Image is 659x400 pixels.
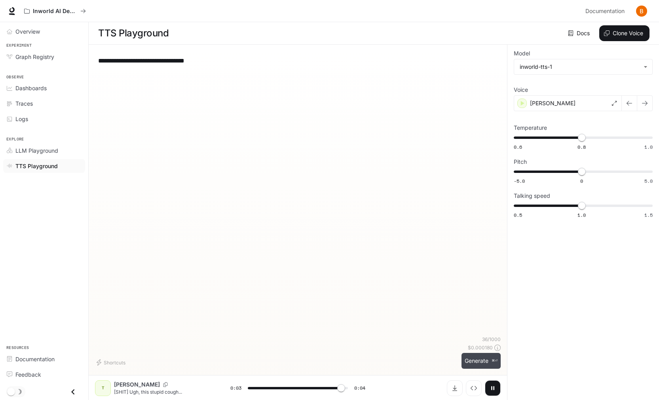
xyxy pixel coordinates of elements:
p: [PERSON_NAME] [114,381,160,389]
button: Download audio [447,380,463,396]
p: ⌘⏎ [492,358,498,363]
a: Feedback [3,368,85,381]
a: Docs [566,25,593,41]
button: Close drawer [64,384,82,400]
div: inworld-tts-1 [520,63,640,71]
span: LLM Playground [15,146,58,155]
span: Overview [15,27,40,36]
button: All workspaces [21,3,89,19]
span: Traces [15,99,33,108]
p: Model [514,51,530,56]
a: Dashboards [3,81,85,95]
span: 0 [580,178,583,184]
span: 0:04 [354,384,365,392]
span: Graph Registry [15,53,54,61]
span: Documentation [585,6,625,16]
button: Shortcuts [95,356,129,369]
p: Pitch [514,159,527,165]
a: Logs [3,112,85,126]
span: Documentation [15,355,55,363]
span: 0.5 [514,212,522,218]
p: [SHIT] Ugh, this stupid cough... [114,389,211,395]
a: LLM Playground [3,144,85,157]
a: Documentation [3,352,85,366]
button: Clone Voice [599,25,650,41]
span: Dashboards [15,84,47,92]
p: 36 / 1000 [482,336,501,343]
img: User avatar [636,6,647,17]
p: $ 0.000180 [468,344,493,351]
button: Copy Voice ID [160,382,171,387]
h1: TTS Playground [98,25,169,41]
button: User avatar [634,3,650,19]
a: TTS Playground [3,159,85,173]
a: Traces [3,97,85,110]
div: inworld-tts-1 [514,59,652,74]
span: Feedback [15,370,41,379]
a: Documentation [582,3,631,19]
span: 5.0 [644,178,653,184]
a: Overview [3,25,85,38]
span: 0.6 [514,144,522,150]
div: T [97,382,109,394]
button: Generate⌘⏎ [461,353,501,369]
span: 1.0 [577,212,586,218]
p: Talking speed [514,193,550,199]
span: -5.0 [514,178,525,184]
p: Voice [514,87,528,93]
span: Dark mode toggle [7,387,15,396]
a: Graph Registry [3,50,85,64]
span: TTS Playground [15,162,58,170]
p: [PERSON_NAME] [530,99,575,107]
span: 0.8 [577,144,586,150]
p: Inworld AI Demos [33,8,77,15]
button: Inspect [466,380,482,396]
span: 1.0 [644,144,653,150]
span: Logs [15,115,28,123]
span: 0:03 [230,384,241,392]
p: Temperature [514,125,547,131]
span: 1.5 [644,212,653,218]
